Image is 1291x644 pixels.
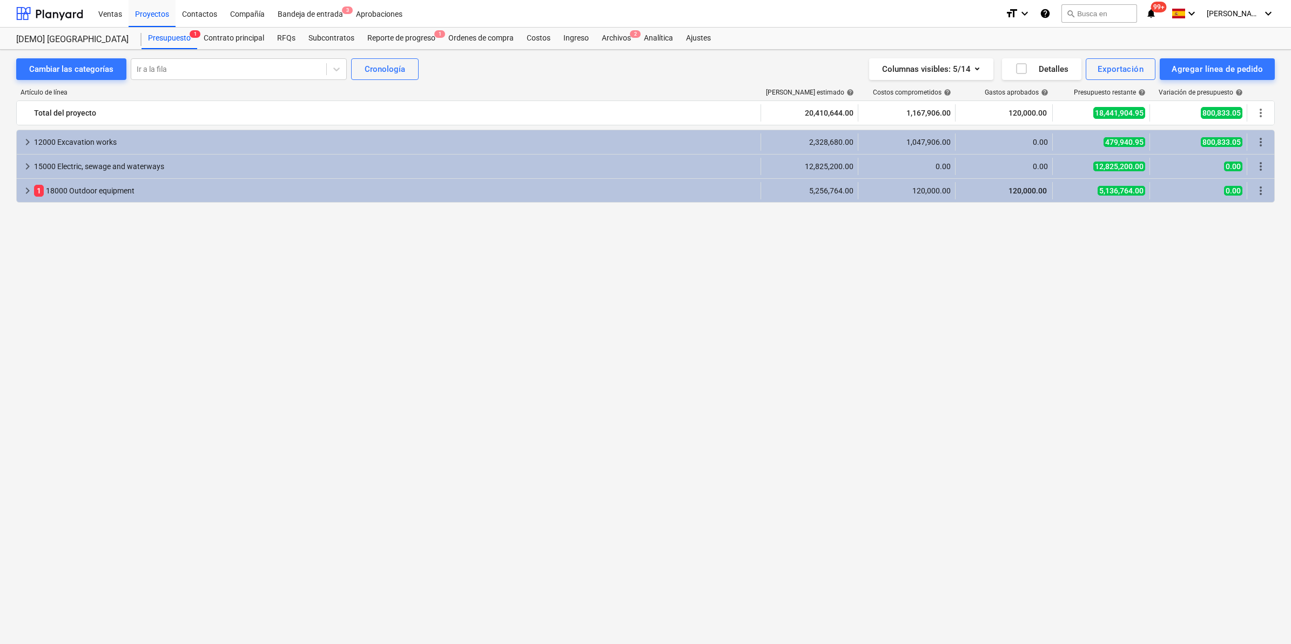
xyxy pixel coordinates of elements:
span: 120,000.00 [1007,108,1048,118]
span: 3 [342,6,353,14]
span: Mas acciones [1254,136,1267,149]
div: Artículo de línea [16,89,762,96]
div: [DEMO] [GEOGRAPHIC_DATA] [16,34,129,45]
div: 12000 Excavation works [34,133,756,151]
i: format_size [1005,7,1018,20]
span: 479,940.95 [1104,137,1145,147]
span: 99+ [1151,2,1167,12]
div: Agregar línea de pedido [1172,62,1263,76]
button: Cambiar las categorías [16,58,126,80]
span: keyboard_arrow_right [21,184,34,197]
span: 0.00 [1224,186,1242,196]
div: 2,328,680.00 [765,138,853,146]
span: 1 [434,30,445,38]
span: help [942,89,951,96]
div: Presupuesto [142,28,197,49]
div: Detalles [1015,62,1068,76]
div: 5,256,764.00 [765,186,853,195]
div: 1,047,906.00 [863,138,951,146]
div: Gastos aprobados [985,89,1048,96]
span: 5,136,764.00 [1098,186,1145,196]
span: Mas acciones [1254,184,1267,197]
button: Busca en [1061,4,1137,23]
div: 0.00 [863,162,951,171]
a: Ingreso [557,28,595,49]
span: Mas acciones [1254,160,1267,173]
button: Agregar línea de pedido [1160,58,1275,80]
div: Columnas visibles : 5/14 [882,62,980,76]
div: 0.00 [960,138,1048,146]
div: 0.00 [960,162,1048,171]
a: Contrato principal [197,28,271,49]
a: Ordenes de compra [442,28,520,49]
a: RFQs [271,28,302,49]
span: 1 [190,30,200,38]
div: [PERSON_NAME] estimado [766,89,854,96]
a: Reporte de progreso1 [361,28,442,49]
a: Archivos2 [595,28,637,49]
span: 0.00 [1224,162,1242,171]
span: keyboard_arrow_right [21,136,34,149]
i: keyboard_arrow_down [1262,7,1275,20]
div: 12,825,200.00 [765,162,853,171]
a: Analítica [637,28,680,49]
div: Presupuesto restante [1074,89,1146,96]
span: 120,000.00 [1007,186,1048,195]
div: Exportación [1098,62,1144,76]
div: 20,410,644.00 [765,104,853,122]
div: Archivos [595,28,637,49]
div: 18000 Outdoor equipment [34,182,756,199]
span: search [1066,9,1075,18]
div: Costos comprometidos [873,89,951,96]
div: Variación de presupuesto [1159,89,1243,96]
a: Costos [520,28,557,49]
span: help [1039,89,1048,96]
span: 2 [630,30,641,38]
div: Widget de chat [1237,592,1291,644]
button: Detalles [1002,58,1081,80]
span: [PERSON_NAME] [1207,9,1261,18]
div: 1,167,906.00 [863,104,951,122]
div: 120,000.00 [863,186,951,195]
a: Subcontratos [302,28,361,49]
a: Presupuesto1 [142,28,197,49]
i: keyboard_arrow_down [1185,7,1198,20]
span: 1 [34,185,44,197]
span: 12,825,200.00 [1093,162,1145,171]
div: Reporte de progreso [361,28,442,49]
span: 18,441,904.95 [1093,107,1145,119]
div: 15000 Electric, sewage and waterways [34,158,756,175]
iframe: Chat Widget [1237,592,1291,644]
a: Ajustes [680,28,717,49]
span: help [1136,89,1146,96]
button: Cronología [351,58,419,80]
span: keyboard_arrow_right [21,160,34,173]
span: help [844,89,854,96]
span: 800,833.05 [1201,137,1242,147]
button: Columnas visibles:5/14 [869,58,993,80]
div: Cronología [365,62,405,76]
div: Cambiar las categorías [29,62,113,76]
i: notifications [1146,7,1156,20]
i: Base de conocimientos [1040,7,1051,20]
button: Exportación [1086,58,1155,80]
span: 800,833.05 [1201,107,1242,119]
div: Total del proyecto [34,104,756,122]
i: keyboard_arrow_down [1018,7,1031,20]
span: Mas acciones [1254,106,1267,119]
span: help [1233,89,1243,96]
